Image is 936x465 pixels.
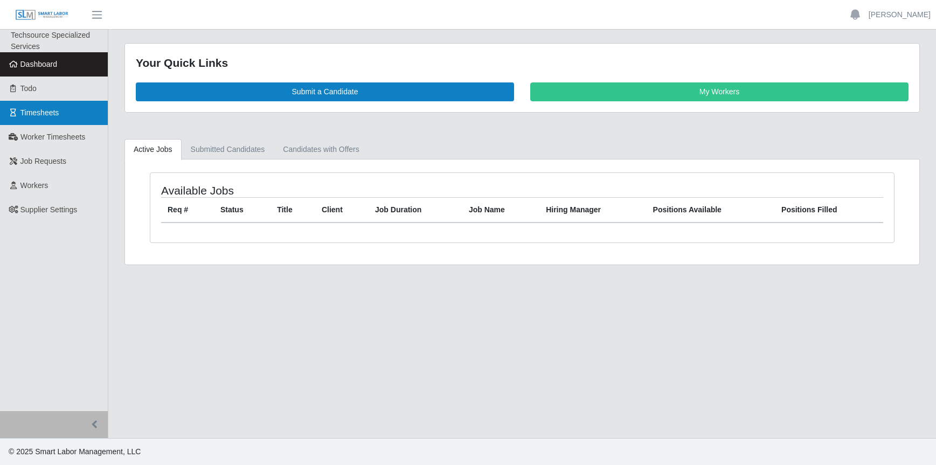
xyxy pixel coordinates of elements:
[274,139,368,160] a: Candidates with Offers
[161,197,214,223] th: Req #
[20,133,85,141] span: Worker Timesheets
[9,447,141,456] span: © 2025 Smart Labor Management, LLC
[271,197,315,223] th: Title
[869,9,931,20] a: [PERSON_NAME]
[20,181,48,190] span: Workers
[530,82,909,101] a: My Workers
[20,205,78,214] span: Supplier Settings
[20,157,67,165] span: Job Requests
[20,108,59,117] span: Timesheets
[136,54,909,72] div: Your Quick Links
[161,184,453,197] h4: Available Jobs
[11,31,90,51] span: Techsource Specialized Services
[369,197,462,223] th: Job Duration
[315,197,369,223] th: Client
[136,82,514,101] a: Submit a Candidate
[20,60,58,68] span: Dashboard
[775,197,883,223] th: Positions Filled
[647,197,775,223] th: Positions Available
[182,139,274,160] a: Submitted Candidates
[20,84,37,93] span: Todo
[15,9,69,21] img: SLM Logo
[539,197,646,223] th: Hiring Manager
[462,197,539,223] th: Job Name
[214,197,271,223] th: Status
[124,139,182,160] a: Active Jobs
